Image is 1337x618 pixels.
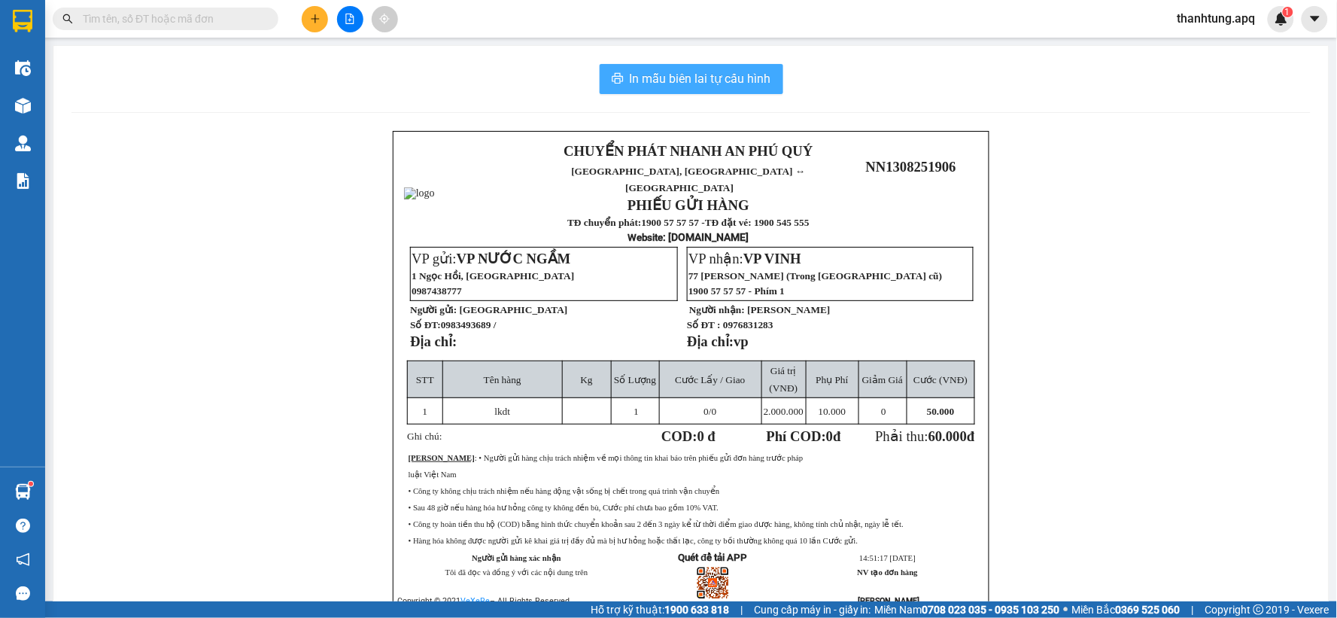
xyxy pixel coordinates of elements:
span: Phải thu: [875,428,974,444]
sup: 1 [1283,7,1293,17]
span: 0976831283 [723,319,773,330]
img: logo [883,473,901,491]
span: Hỗ trợ kỹ thuật: [591,601,729,618]
strong: 1900 633 818 [664,604,729,616]
span: message [16,586,30,601]
span: • Công ty không chịu trách nhiệm nếu hàng động vật sống bị chết trong quá trình vận chuyển [409,487,720,495]
span: aim [379,14,390,24]
span: [PERSON_NAME] [747,304,830,315]
span: Giá trị (VNĐ) [770,365,798,394]
span: • Công ty hoàn tiền thu hộ (COD) bằng hình thức chuyển khoản sau 2 đến 3 ngày kể từ thời điểm gia... [409,520,904,528]
sup: 1 [29,482,33,486]
span: copyright [1253,604,1264,615]
span: Tôi đã đọc và đồng ý với các nội dung trên [445,568,588,577]
span: 1 [1285,7,1290,17]
img: warehouse-icon [15,484,31,500]
span: NN1308251906 [866,159,956,175]
span: 0 [704,406,710,417]
span: /0 [704,406,717,417]
span: printer [612,72,624,87]
img: warehouse-icon [15,98,31,114]
strong: 0708 023 035 - 0935 103 250 [922,604,1060,616]
input: Tìm tên, số ĐT hoặc mã đơn [83,11,260,27]
span: Miền Nam [875,601,1060,618]
strong: PHIẾU GỬI HÀNG [627,197,749,213]
img: solution-icon [15,173,31,189]
span: Miền Bắc [1072,601,1181,618]
strong: 1900 57 57 57 - [642,217,705,228]
span: Cước (VNĐ) [913,374,968,385]
strong: Người gửi hàng xác nhận [472,554,561,562]
span: VP nhận: [688,251,801,266]
button: plus [302,6,328,32]
strong: NV tạo đơn hàng [858,568,918,577]
span: : • Người gửi hàng chịu trách nhiệm về mọi thông tin khai báo trên phiếu gửi đơn hàng trước pháp ... [409,454,804,479]
img: qr-code [878,178,943,243]
strong: Số ĐT : [687,319,721,330]
span: 1900 57 57 57 - Phím 1 [688,285,785,297]
strong: Số ĐT: [410,319,496,330]
span: Kg [580,374,592,385]
span: Giảm Giá [862,374,903,385]
span: VP gửi: [412,251,570,266]
span: 0 [881,406,886,417]
span: Website [628,232,664,243]
span: Cước Lấy / Giao [675,374,745,385]
a: VeXeRe [461,596,491,606]
strong: TĐ chuyển phát: [567,217,641,228]
strong: [PERSON_NAME] [409,454,475,462]
strong: 0369 525 060 [1116,604,1181,616]
strong: Địa chỉ: [410,333,457,349]
span: 10.000 [819,406,846,417]
img: warehouse-icon [15,135,31,151]
img: warehouse-icon [15,60,31,76]
span: 14:51:17 [DATE] [859,554,916,562]
span: notification [16,553,30,567]
strong: TĐ đặt vé: 1900 545 555 [705,217,810,228]
button: caret-down [1302,6,1328,32]
span: question-circle [16,519,30,533]
strong: Phí COD: đ [767,428,841,444]
span: | [1192,601,1194,618]
span: caret-down [1308,12,1322,26]
span: search [62,14,73,24]
span: 60.000 [928,428,967,444]
button: file-add [337,6,363,32]
span: 0983493689 / [441,319,497,330]
span: STT [416,374,434,385]
span: [GEOGRAPHIC_DATA] [460,304,568,315]
span: In mẫu biên lai tự cấu hình [630,69,771,88]
img: logo [8,81,32,156]
span: • Hàng hóa không được người gửi kê khai giá trị đầy đủ mà bị hư hỏng hoặc thất lạc, công ty bồi t... [409,537,858,545]
span: đ [967,428,974,444]
span: 50.000 [927,406,955,417]
strong: Người gửi: [410,304,457,315]
span: 1 [423,406,428,417]
span: Copyright © 2021 – All Rights Reserved [398,596,570,606]
span: | [740,601,743,618]
strong: Người nhận: [689,304,745,315]
strong: CHUYỂN PHÁT NHANH AN PHÚ QUÝ [38,12,147,61]
span: 0 [826,428,833,444]
strong: Địa chỉ: [687,333,734,349]
button: printerIn mẫu biên lai tự cấu hình [600,64,783,94]
span: 2.000.000 [764,406,804,417]
span: Ghi chú: [407,431,442,442]
span: vp [734,333,749,349]
span: 1 [634,406,639,417]
span: 0987438777 [412,285,462,297]
span: 77 [PERSON_NAME] (Trong [GEOGRAPHIC_DATA] cũ) [688,270,942,282]
strong: Quét để tải APP [678,552,747,563]
span: VP NƯỚC NGẦM [457,251,571,266]
span: 0 đ [697,428,716,444]
button: aim [372,6,398,32]
img: icon-new-feature [1275,12,1288,26]
strong: : [DOMAIN_NAME] [628,231,749,243]
span: file-add [345,14,355,24]
span: Số Lượng [614,374,656,385]
span: Cung cấp máy in - giấy in: [754,601,871,618]
span: thanhtung.apq [1165,9,1268,28]
span: Phụ Phí [816,374,848,385]
span: Tên hàng [484,374,521,385]
span: VP VINH [743,251,801,266]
